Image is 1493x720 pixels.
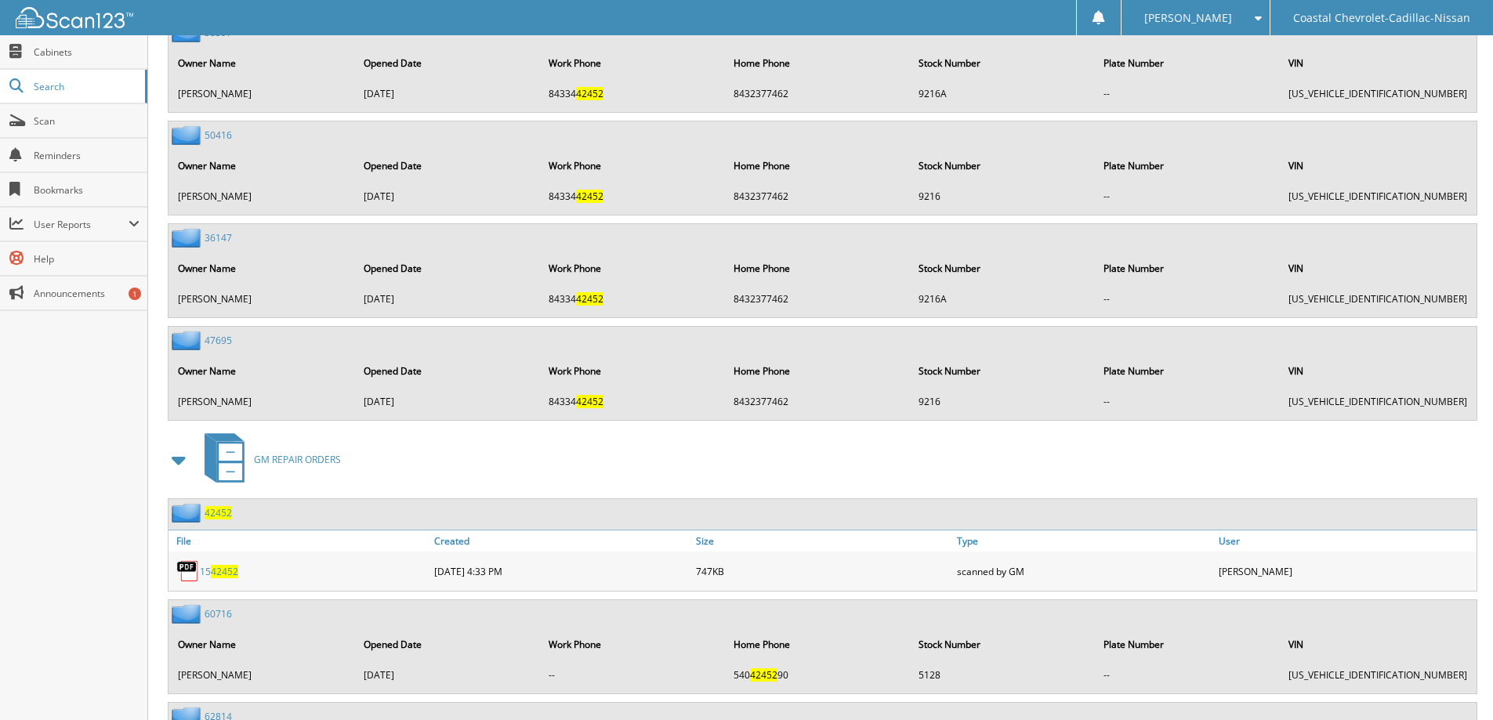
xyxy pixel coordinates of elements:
[576,292,603,306] span: 42452
[170,81,354,107] td: [PERSON_NAME]
[172,228,205,248] img: folder2.png
[726,47,909,79] th: Home Phone
[356,47,539,79] th: Opened Date
[541,662,724,688] td: --
[356,355,539,387] th: Opened Date
[129,288,141,300] div: 1
[541,47,724,79] th: Work Phone
[953,555,1215,587] div: scanned by GM
[1096,252,1279,284] th: Plate Number
[541,183,724,209] td: 84334
[953,530,1215,552] a: Type
[1096,355,1279,387] th: Plate Number
[1096,389,1279,414] td: --
[911,150,1094,182] th: Stock Number
[1096,662,1279,688] td: --
[576,190,603,203] span: 42452
[211,565,238,578] span: 42452
[170,252,354,284] th: Owner Name
[1281,355,1475,387] th: VIN
[254,453,341,466] span: GM REPAIR ORDERS
[911,662,1094,688] td: 5128
[1281,47,1475,79] th: VIN
[1096,47,1279,79] th: Plate Number
[726,662,909,688] td: 540 90
[726,389,909,414] td: 8432377462
[34,183,140,197] span: Bookmarks
[692,555,954,587] div: 747KB
[541,150,724,182] th: Work Phone
[170,286,354,312] td: [PERSON_NAME]
[911,81,1094,107] td: 9216A
[34,149,140,162] span: Reminders
[911,183,1094,209] td: 9216
[541,628,724,660] th: Work Phone
[1096,286,1279,312] td: --
[911,628,1094,660] th: Stock Number
[205,506,232,519] span: 42452
[430,555,692,587] div: [DATE] 4:33 PM
[170,183,354,209] td: [PERSON_NAME]
[170,628,354,660] th: Owner Name
[911,47,1094,79] th: Stock Number
[1144,13,1232,23] span: [PERSON_NAME]
[726,81,909,107] td: 8432377462
[726,252,909,284] th: Home Phone
[356,628,539,660] th: Opened Date
[195,429,341,490] a: GM REPAIR ORDERS
[356,183,539,209] td: [DATE]
[34,252,140,266] span: Help
[1215,555,1477,587] div: [PERSON_NAME]
[356,286,539,312] td: [DATE]
[911,355,1094,387] th: Stock Number
[200,565,238,578] a: 1542452
[726,355,909,387] th: Home Phone
[1215,530,1477,552] a: User
[356,252,539,284] th: Opened Date
[1281,150,1475,182] th: VIN
[1281,662,1475,688] td: [US_VEHICLE_IDENTIFICATION_NUMBER]
[169,530,430,552] a: File
[541,252,724,284] th: Work Phone
[16,7,133,28] img: scan123-logo-white.svg
[172,125,205,145] img: folder2.png
[34,218,129,231] span: User Reports
[170,355,354,387] th: Owner Name
[1096,150,1279,182] th: Plate Number
[911,286,1094,312] td: 9216A
[1281,628,1475,660] th: VIN
[1281,389,1475,414] td: [US_VEHICLE_IDENTIFICATION_NUMBER]
[170,150,354,182] th: Owner Name
[356,389,539,414] td: [DATE]
[1096,81,1279,107] td: --
[34,287,140,300] span: Announcements
[34,45,140,59] span: Cabinets
[726,286,909,312] td: 8432377462
[205,231,232,244] a: 36147
[170,662,354,688] td: [PERSON_NAME]
[1281,183,1475,209] td: [US_VEHICLE_IDENTIFICATION_NUMBER]
[576,87,603,100] span: 42452
[750,668,777,682] span: 42452
[911,389,1094,414] td: 9216
[726,150,909,182] th: Home Phone
[541,355,724,387] th: Work Phone
[1293,13,1470,23] span: Coastal Chevrolet-Cadillac-Nissan
[356,81,539,107] td: [DATE]
[576,395,603,408] span: 42452
[726,183,909,209] td: 8432377462
[541,286,724,312] td: 84334
[726,628,909,660] th: Home Phone
[172,331,205,350] img: folder2.png
[1281,81,1475,107] td: [US_VEHICLE_IDENTIFICATION_NUMBER]
[172,503,205,523] img: folder2.png
[176,559,200,583] img: PDF.png
[170,389,354,414] td: [PERSON_NAME]
[205,334,232,347] a: 47695
[356,150,539,182] th: Opened Date
[541,389,724,414] td: 84334
[34,114,140,128] span: Scan
[1281,252,1475,284] th: VIN
[205,607,232,621] a: 60716
[1096,183,1279,209] td: --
